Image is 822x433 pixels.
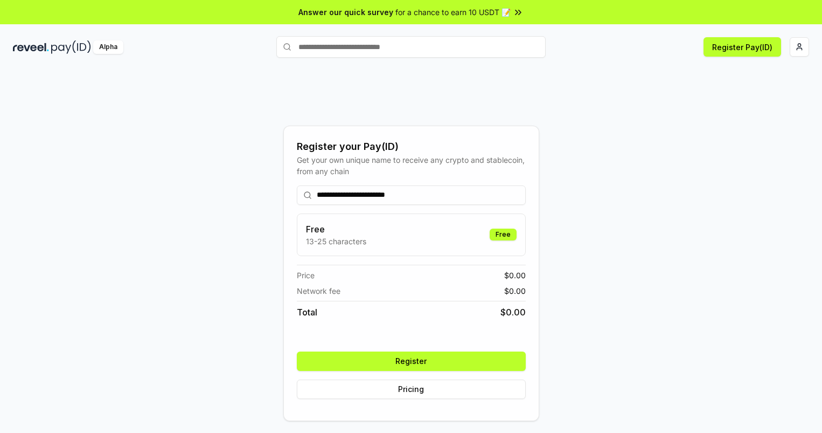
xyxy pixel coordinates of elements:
[703,37,781,57] button: Register Pay(ID)
[297,285,340,297] span: Network fee
[93,40,123,54] div: Alpha
[13,40,49,54] img: reveel_dark
[297,154,526,177] div: Get your own unique name to receive any crypto and stablecoin, from any chain
[306,223,366,236] h3: Free
[306,236,366,247] p: 13-25 characters
[504,285,526,297] span: $ 0.00
[297,306,317,319] span: Total
[297,139,526,154] div: Register your Pay(ID)
[500,306,526,319] span: $ 0.00
[297,380,526,399] button: Pricing
[395,6,511,18] span: for a chance to earn 10 USDT 📝
[51,40,91,54] img: pay_id
[504,270,526,281] span: $ 0.00
[298,6,393,18] span: Answer our quick survey
[297,270,315,281] span: Price
[297,352,526,371] button: Register
[490,229,517,240] div: Free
